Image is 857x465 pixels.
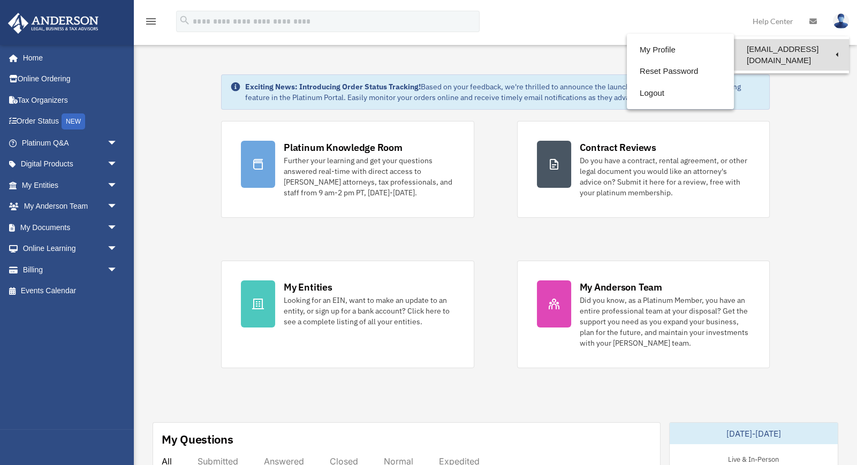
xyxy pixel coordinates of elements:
a: Digital Productsarrow_drop_down [7,154,134,175]
div: Based on your feedback, we're thrilled to announce the launch of our new Order Status Tracking fe... [245,81,761,103]
img: User Pic [833,13,849,29]
a: menu [145,19,157,28]
a: My Profile [627,39,734,61]
a: My Anderson Team Did you know, as a Platinum Member, you have an entire professional team at your... [517,261,770,368]
a: My Entitiesarrow_drop_down [7,174,134,196]
i: search [179,14,191,26]
div: My Entities [284,280,332,294]
span: arrow_drop_down [107,238,128,260]
a: Reset Password [627,60,734,82]
a: Order StatusNEW [7,111,134,133]
div: Do you have a contract, rental agreement, or other legal document you would like an attorney's ad... [580,155,750,198]
a: Platinum Q&Aarrow_drop_down [7,132,134,154]
a: My Entities Looking for an EIN, want to make an update to an entity, or sign up for a bank accoun... [221,261,474,368]
a: Contract Reviews Do you have a contract, rental agreement, or other legal document you would like... [517,121,770,218]
a: Platinum Knowledge Room Further your learning and get your questions answered real-time with dire... [221,121,474,218]
div: [DATE]-[DATE] [670,423,838,444]
a: Logout [627,82,734,104]
span: arrow_drop_down [107,196,128,218]
span: arrow_drop_down [107,217,128,239]
a: Tax Organizers [7,89,134,111]
div: Did you know, as a Platinum Member, you have an entire professional team at your disposal? Get th... [580,295,750,348]
div: Contract Reviews [580,141,656,154]
span: arrow_drop_down [107,154,128,176]
a: [EMAIL_ADDRESS][DOMAIN_NAME] [734,39,849,71]
div: My Questions [162,431,233,447]
a: My Anderson Teamarrow_drop_down [7,196,134,217]
div: NEW [62,113,85,129]
div: Platinum Knowledge Room [284,141,403,154]
a: Events Calendar [7,280,134,302]
span: arrow_drop_down [107,132,128,154]
a: My Documentsarrow_drop_down [7,217,134,238]
span: arrow_drop_down [107,259,128,281]
div: Live & In-Person [719,453,787,464]
a: Home [7,47,128,68]
img: Anderson Advisors Platinum Portal [5,13,102,34]
a: Online Ordering [7,68,134,90]
div: Further your learning and get your questions answered real-time with direct access to [PERSON_NAM... [284,155,454,198]
a: Online Learningarrow_drop_down [7,238,134,260]
i: menu [145,15,157,28]
div: My Anderson Team [580,280,662,294]
div: Looking for an EIN, want to make an update to an entity, or sign up for a bank account? Click her... [284,295,454,327]
span: arrow_drop_down [107,174,128,196]
a: Billingarrow_drop_down [7,259,134,280]
strong: Exciting News: Introducing Order Status Tracking! [245,82,421,92]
